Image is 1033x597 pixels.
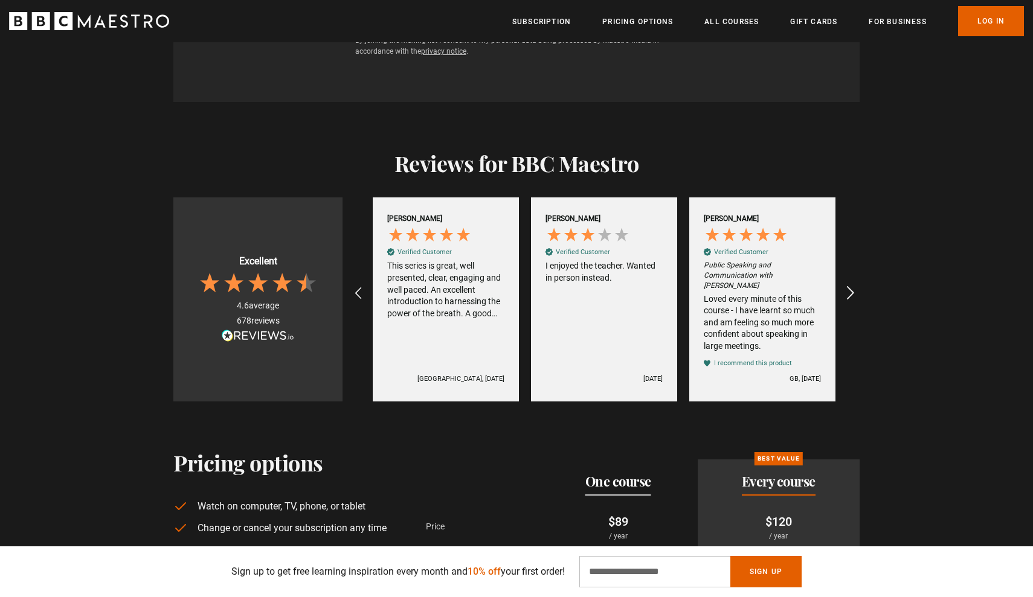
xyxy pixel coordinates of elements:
div: [DATE] [643,374,663,383]
a: Pricing Options [602,16,673,28]
h2: Pricing options [173,450,387,475]
div: average [237,300,279,312]
div: Verified Customer [714,247,768,257]
div: I enjoyed the teacher. Wanted in person instead. [545,260,663,284]
p: $89 [549,512,688,531]
div: Verified Customer [556,247,610,257]
nav: Primary [512,6,1024,36]
button: Sign Up [730,556,802,587]
div: [PERSON_NAME] Verified CustomerPublic Speaking and Communication with [PERSON_NAME]Loved every mi... [683,197,842,401]
div: Excellent [239,255,277,268]
a: Subscription [512,16,571,28]
div: Verified Customer [397,247,452,257]
p: / year [549,531,688,541]
div: Loved every minute of this course - I have learnt so much and am feeling so much more confident a... [704,293,821,353]
div: [PERSON_NAME] [387,214,442,224]
li: Change or cancel your subscription any time [173,521,387,535]
div: 4.6 Stars [198,271,318,295]
div: This series is great, well presented, clear, engaging and well paced. An excellent introduction t... [387,260,504,319]
p: / year [707,531,850,541]
em: Public Speaking and Communication with [PERSON_NAME] [704,260,821,290]
li: Watch on computer, TV, phone, or tablet [173,499,387,514]
a: Read more reviews on REVIEWS.io [222,330,294,344]
div: [PERSON_NAME] Verified CustomerThis series is great, well presented, clear, engaging and well pac... [367,197,525,401]
a: Log In [958,6,1024,36]
div: 5 Stars [704,226,791,246]
svg: BBC Maestro [9,12,169,30]
div: reviews [237,315,280,327]
div: [PERSON_NAME] [545,214,600,224]
p: By joining the mailing list I consent to my personal data being processed by Maestro Media in acc... [355,35,678,57]
div: [PERSON_NAME] Verified CustomerI enjoyed the teacher. Wanted in person instead.[DATE] [525,197,683,401]
h2: Every course [742,474,816,488]
div: I recommend this product [714,359,792,368]
div: 5 Stars [387,226,475,246]
a: All Courses [704,16,759,28]
div: REVIEWS.io Carousel Scroll Right [832,276,866,310]
a: Gift Cards [790,16,837,28]
p: $120 [707,512,850,531]
p: Sign up to get free learning inspiration every month and your first order! [231,564,565,579]
div: [PERSON_NAME] [704,214,759,224]
p: Best value [755,452,803,465]
div: GB, [DATE] [790,374,821,383]
span: 10% off [468,566,501,577]
span: 678 [237,316,251,325]
span: 4.6 [237,301,249,310]
div: REVIEWS.io Carousel Scroll Left [344,279,373,308]
div: [GEOGRAPHIC_DATA], [DATE] [417,374,504,383]
h2: One course [585,474,651,488]
a: privacy notice [421,47,466,56]
div: 3 Stars [545,226,633,246]
p: Price [426,520,538,533]
a: For business [869,16,926,28]
h2: Reviews for BBC Maestro [173,150,860,176]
